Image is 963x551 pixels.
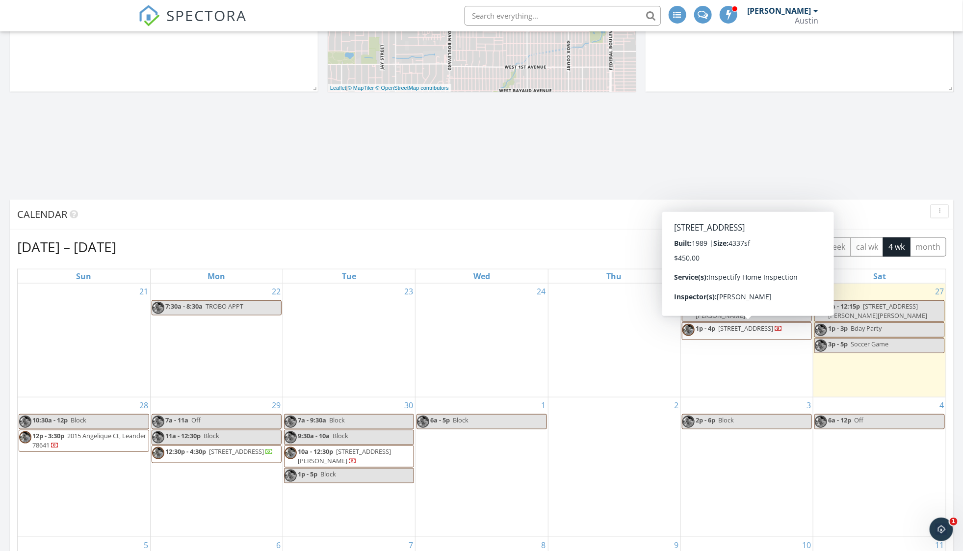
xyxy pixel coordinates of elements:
img: img_3614__copy.jpeg [152,431,164,444]
button: 4 wk [883,237,911,257]
a: Go to September 26, 2025 [800,284,813,299]
img: img_3614__copy.jpeg [152,416,164,428]
a: Go to September 25, 2025 [668,284,680,299]
span: Block [333,431,348,440]
a: © MapTiler [348,85,374,91]
button: month [910,237,946,257]
td: Go to October 2, 2025 [548,397,680,537]
a: Go to September 22, 2025 [270,284,283,299]
span: Block [204,431,219,440]
a: 10a - 12:30p [STREET_ADDRESS][PERSON_NAME] [298,447,391,465]
a: © OpenStreetMap contributors [376,85,449,91]
span: 7a - 11a [165,416,188,424]
img: img_3614__copy.jpeg [19,416,31,428]
span: [STREET_ADDRESS] [209,447,264,456]
span: 10a - 12:30p [298,447,333,456]
span: 2015 Angelique Ct, Leander 78641 [32,431,146,449]
a: Wednesday [471,269,492,283]
a: Tuesday [340,269,358,283]
span: 12:30p - 4:30p [165,447,206,456]
img: img_3614__copy.jpeg [285,447,297,459]
td: Go to September 25, 2025 [548,284,680,397]
img: img_3614__copy.jpeg [682,302,695,314]
img: img_3614__copy.jpeg [815,340,827,352]
a: Go to September 21, 2025 [137,284,150,299]
span: [STREET_ADDRESS][PERSON_NAME][PERSON_NAME] [828,302,927,320]
a: Go to September 28, 2025 [137,397,150,413]
a: 12:30p - 4:30p [STREET_ADDRESS] [152,446,282,463]
img: img_3614__copy.jpeg [285,470,297,482]
span: SPECTORA [167,5,247,26]
a: Thursday [605,269,624,283]
div: Austin [795,16,819,26]
a: 10a - 12:30p [STREET_ADDRESS][PERSON_NAME] [284,446,414,468]
span: 1p - 5p [298,470,317,478]
span: 8a - 12:15p [828,302,860,311]
a: Go to September 24, 2025 [535,284,548,299]
td: Go to September 27, 2025 [813,284,946,397]
td: Go to October 4, 2025 [813,397,946,537]
button: week [821,237,851,257]
span: 10:30a - 12p [32,416,68,424]
button: Next [747,237,770,257]
span: Calendar [17,208,67,221]
td: Go to September 28, 2025 [18,397,150,537]
input: Search everything... [465,6,661,26]
a: Go to September 30, 2025 [402,397,415,413]
img: img_3614__copy.jpeg [417,416,429,428]
div: [PERSON_NAME] [748,6,811,16]
img: img_3614__copy.jpeg [815,302,827,314]
span: 6a - 5p [430,416,450,424]
td: Go to September 26, 2025 [680,284,813,397]
td: Go to September 29, 2025 [150,397,283,537]
span: Block [718,416,734,424]
span: [STREET_ADDRESS][PERSON_NAME] [696,302,785,320]
td: Go to September 21, 2025 [18,284,150,397]
span: 9:30a - 10a [298,431,330,440]
a: 1p - 4p [STREET_ADDRESS] [682,322,812,340]
a: 12p - 3:30p 2015 Angelique Ct, Leander 78641 [32,431,146,449]
div: | [328,84,451,92]
a: Go to October 3, 2025 [805,397,813,413]
span: TROBO APPT [206,302,243,311]
td: Go to September 30, 2025 [283,397,416,537]
a: Saturday [871,269,888,283]
a: 1p - 4p [STREET_ADDRESS] [696,324,782,333]
img: img_3614__copy.jpeg [815,416,827,428]
a: Go to September 29, 2025 [270,397,283,413]
span: [STREET_ADDRESS] [718,324,773,333]
td: Go to October 3, 2025 [680,397,813,537]
img: img_3614__copy.jpeg [19,431,31,444]
h2: [DATE] – [DATE] [17,237,116,257]
span: Off [854,416,863,424]
img: img_3614__copy.jpeg [682,324,695,336]
button: list [776,237,798,257]
a: Sunday [74,269,93,283]
td: Go to September 23, 2025 [283,284,416,397]
span: 1p - 3p [828,324,848,333]
img: img_3614__copy.jpeg [152,302,164,314]
a: Go to October 1, 2025 [540,397,548,413]
a: Go to September 23, 2025 [402,284,415,299]
a: SPECTORA [138,13,247,34]
span: 12p - 3:30p [32,431,64,440]
span: 3p - 5p [828,340,848,348]
button: day [797,237,822,257]
a: Leaflet [330,85,346,91]
a: Monday [206,269,227,283]
td: Go to September 24, 2025 [416,284,548,397]
a: 12p - 3:30p 2015 Angelique Ct, Leander 78641 [19,430,149,452]
span: Bday Party [851,324,882,333]
img: The Best Home Inspection Software - Spectora [138,5,160,26]
a: Go to October 2, 2025 [672,397,680,413]
button: [DATE] [683,237,719,257]
img: img_3614__copy.jpeg [815,324,827,336]
a: Go to October 4, 2025 [937,397,946,413]
span: Block [329,416,345,424]
span: Off [191,416,201,424]
iframe: Intercom live chat [930,518,953,541]
span: Block [71,416,86,424]
a: 12:30p - 4:30p [STREET_ADDRESS] [165,447,273,456]
a: Friday [740,269,754,283]
span: Soccer Game [851,340,888,348]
